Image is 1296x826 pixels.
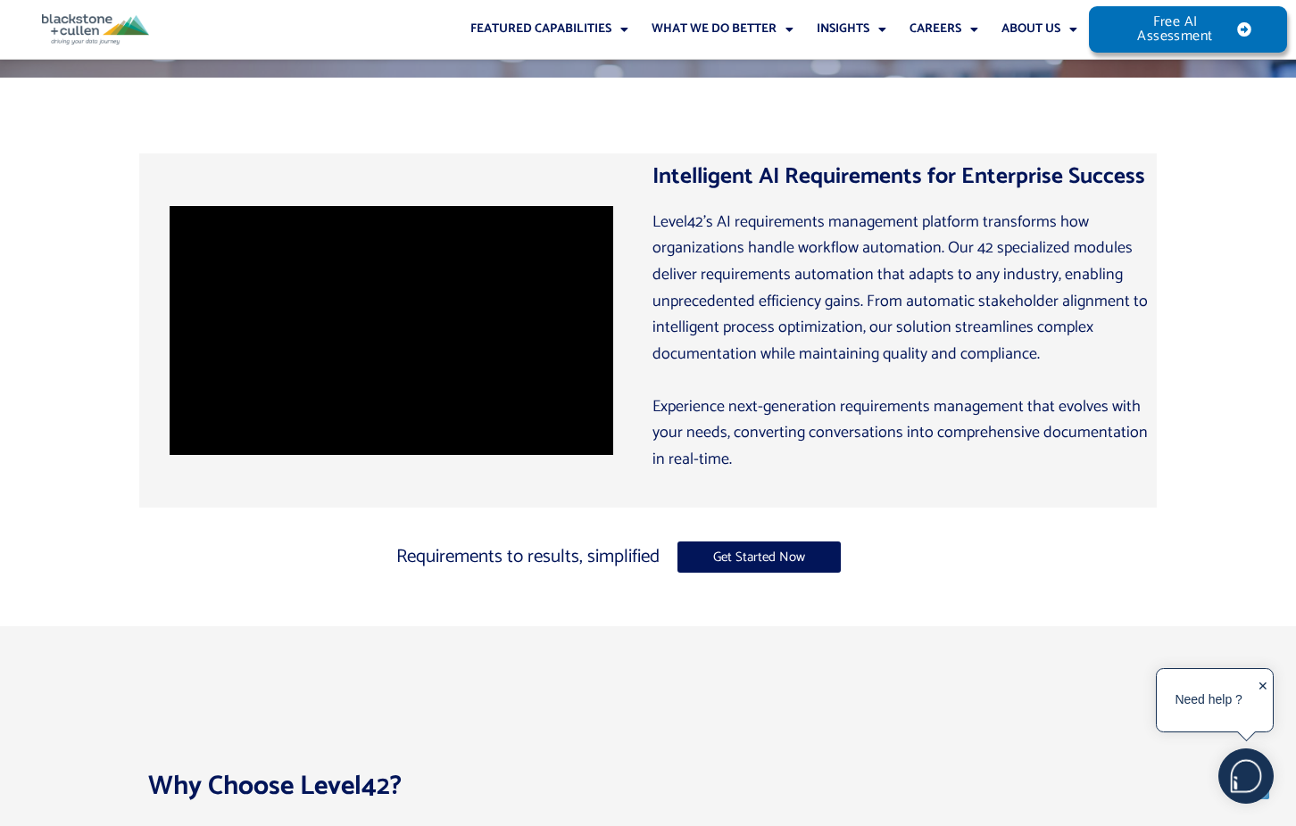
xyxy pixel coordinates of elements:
p: Experience next-generation requirements management that evolves with your needs, converting conve... [652,394,1148,474]
div: Need help ? [1159,672,1258,729]
h2: Intelligent AI Requirements for Enterprise Success [652,162,1148,192]
span: Free AI Assessment [1125,15,1225,44]
a: Free AI Assessment [1089,6,1287,53]
h3: Why Choose Level42? [148,769,1148,804]
h4: Requirements to results, simplified [148,546,660,568]
div: ✕ [1258,673,1268,729]
img: users%2F5SSOSaKfQqXq3cFEnIZRYMEs4ra2%2Fmedia%2Fimages%2F-Bulle%20blanche%20sans%20fond%20%2B%20ma... [1219,749,1273,803]
iframe: Unlocking Efficiency: A Deep Dive into Level42 Enterprise Package's 45 Modules [170,206,613,456]
p: Level42’s AI requirements management platform transforms how organizations handle workflow automa... [652,210,1148,368]
a: Get Started Now [677,541,841,573]
span: Get Started Now [713,550,805,564]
